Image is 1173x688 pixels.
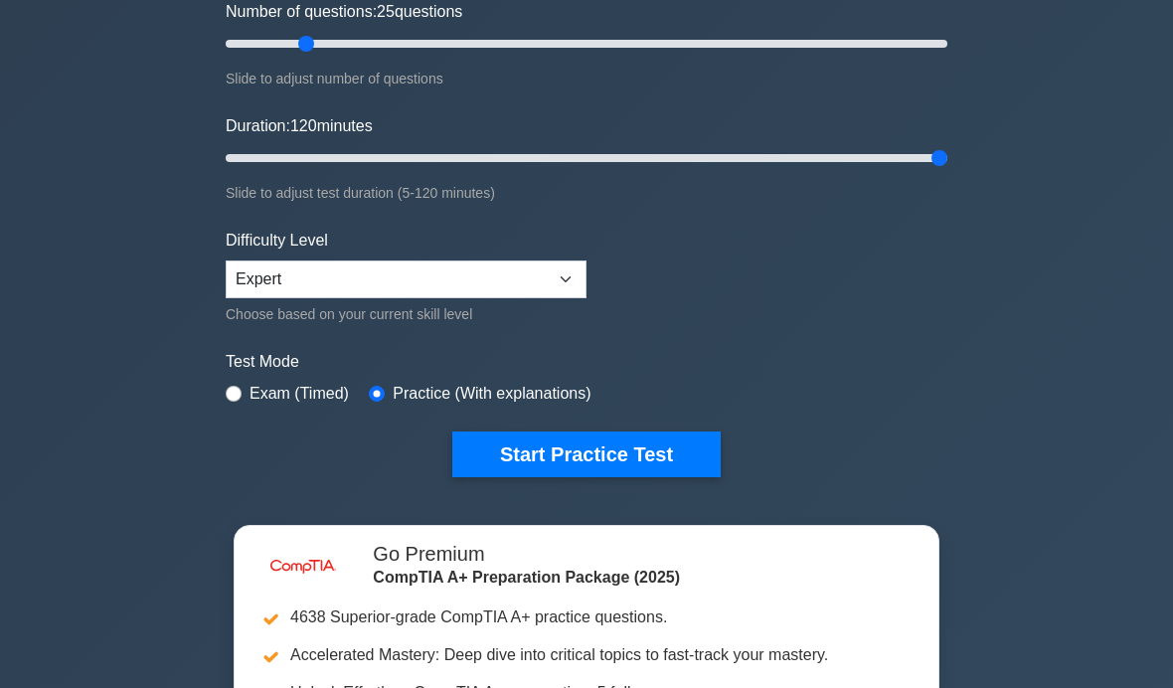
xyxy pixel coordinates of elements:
label: Difficulty Level [226,230,328,254]
div: Choose based on your current skill level [226,303,586,327]
label: Practice (With explanations) [393,383,590,407]
div: Slide to adjust test duration (5-120 minutes) [226,182,947,206]
span: 120 [290,118,317,135]
label: Number of questions: questions [226,1,462,25]
div: Slide to adjust number of questions [226,68,947,91]
label: Test Mode [226,351,947,375]
button: Start Practice Test [452,432,721,478]
label: Exam (Timed) [250,383,349,407]
label: Duration: minutes [226,115,373,139]
span: 25 [377,4,395,21]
